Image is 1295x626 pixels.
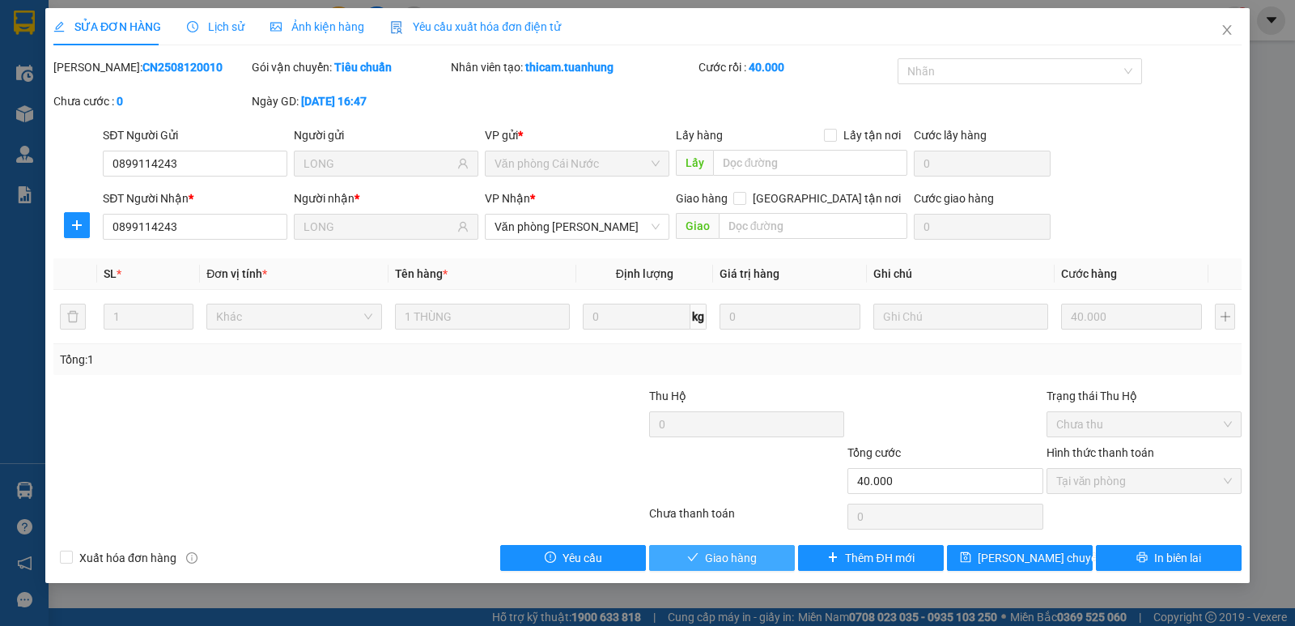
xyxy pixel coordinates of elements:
[500,545,646,571] button: exclamation-circleYêu cầu
[60,304,86,330] button: delete
[390,21,403,34] img: icon
[690,304,707,330] span: kg
[1061,304,1202,330] input: 0
[845,549,914,567] span: Thêm ĐH mới
[1096,545,1242,571] button: printerIn biên lai
[705,549,757,567] span: Giao hàng
[103,190,287,207] div: SĐT Người Nhận
[1154,549,1201,567] span: In biên lai
[676,213,719,239] span: Giao
[720,304,860,330] input: 0
[616,267,673,280] span: Định lượng
[525,61,614,74] b: thicam.tuanhung
[485,126,669,144] div: VP gửi
[1221,23,1233,36] span: close
[960,551,971,564] span: save
[867,258,1055,290] th: Ghi chú
[1215,304,1235,330] button: plus
[187,20,244,33] span: Lịch sử
[647,505,846,533] div: Chưa thanh toán
[457,158,469,169] span: user
[914,129,987,142] label: Cước lấy hàng
[252,92,447,110] div: Ngày GD:
[746,190,907,207] span: [GEOGRAPHIC_DATA] tận nơi
[914,214,1051,240] input: Cước giao hàng
[649,545,795,571] button: checkGiao hàng
[117,95,123,108] b: 0
[270,21,282,32] span: picture
[390,20,561,33] span: Yêu cầu xuất hóa đơn điện tử
[563,549,602,567] span: Yêu cầu
[837,126,907,144] span: Lấy tận nơi
[270,20,364,33] span: Ảnh kiện hàng
[1047,387,1242,405] div: Trạng thái Thu Hộ
[676,192,728,205] span: Giao hàng
[749,61,784,74] b: 40.000
[294,190,478,207] div: Người nhận
[873,304,1048,330] input: Ghi Chú
[53,92,248,110] div: Chưa cước :
[252,58,447,76] div: Gói vận chuyển:
[978,549,1132,567] span: [PERSON_NAME] chuyển hoàn
[719,213,908,239] input: Dọc đường
[713,150,908,176] input: Dọc đường
[914,192,994,205] label: Cước giao hàng
[1056,469,1232,493] span: Tại văn phòng
[457,221,469,232] span: user
[301,95,367,108] b: [DATE] 16:47
[1047,446,1154,459] label: Hình thức thanh toán
[1056,412,1232,436] span: Chưa thu
[649,390,686,402] span: Thu Hộ
[395,267,448,280] span: Tên hàng
[1136,551,1148,564] span: printer
[65,219,89,232] span: plus
[914,151,1051,177] input: Cước lấy hàng
[73,549,183,567] span: Xuất hóa đơn hàng
[720,267,779,280] span: Giá trị hàng
[216,304,372,329] span: Khác
[53,58,248,76] div: [PERSON_NAME]:
[334,61,392,74] b: Tiêu chuẩn
[187,21,198,32] span: clock-circle
[103,126,287,144] div: SĐT Người Gửi
[64,212,90,238] button: plus
[495,151,660,176] span: Văn phòng Cái Nước
[395,304,570,330] input: VD: Bàn, Ghế
[142,61,223,74] b: CN2508120010
[676,129,723,142] span: Lấy hàng
[847,446,901,459] span: Tổng cước
[294,126,478,144] div: Người gửi
[698,58,894,76] div: Cước rồi :
[798,545,944,571] button: plusThêm ĐH mới
[545,551,556,564] span: exclamation-circle
[304,218,454,236] input: Tên người nhận
[104,267,117,280] span: SL
[947,545,1093,571] button: save[PERSON_NAME] chuyển hoàn
[676,150,713,176] span: Lấy
[495,215,660,239] span: Văn phòng Hồ Chí Minh
[53,20,161,33] span: SỬA ĐƠN HÀNG
[60,351,501,368] div: Tổng: 1
[485,192,530,205] span: VP Nhận
[206,267,267,280] span: Đơn vị tính
[304,155,454,172] input: Tên người gửi
[53,21,65,32] span: edit
[687,551,698,564] span: check
[451,58,696,76] div: Nhân viên tạo:
[1204,8,1250,53] button: Close
[827,551,839,564] span: plus
[1061,267,1117,280] span: Cước hàng
[186,552,197,564] span: info-circle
